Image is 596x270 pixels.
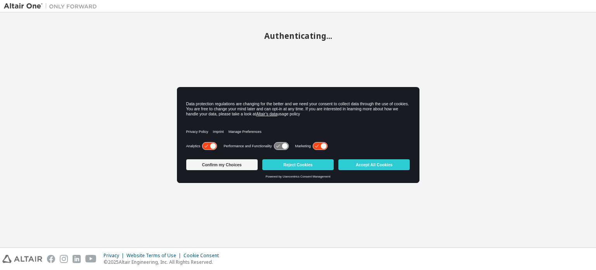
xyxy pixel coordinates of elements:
p: © 2025 Altair Engineering, Inc. All Rights Reserved. [104,259,223,265]
div: Privacy [104,253,126,259]
img: linkedin.svg [73,255,81,263]
img: altair_logo.svg [2,255,42,263]
img: instagram.svg [60,255,68,263]
div: Website Terms of Use [126,253,184,259]
img: facebook.svg [47,255,55,263]
img: youtube.svg [85,255,97,263]
img: Altair One [4,2,101,10]
h2: Authenticating... [4,31,592,41]
div: Cookie Consent [184,253,223,259]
